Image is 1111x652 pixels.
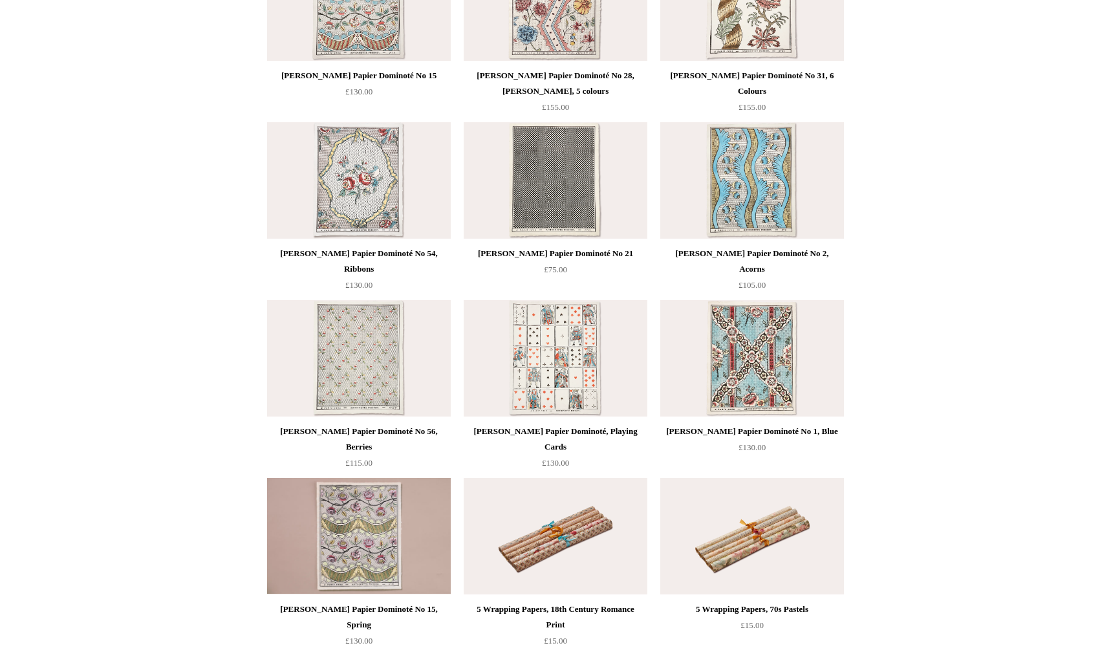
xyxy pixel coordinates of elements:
[270,424,448,455] div: [PERSON_NAME] Papier Dominoté No 56, Berries
[345,458,372,468] span: £115.00
[270,602,448,633] div: [PERSON_NAME] Papier Dominoté No 15, Spring
[467,602,644,633] div: 5 Wrapping Papers, 18th Century Romance Print
[270,68,448,83] div: [PERSON_NAME] Papier Dominoté No 15
[464,424,647,477] a: [PERSON_NAME] Papier Dominoté, Playing Cards £130.00
[345,636,372,646] span: £130.00
[542,102,569,112] span: £155.00
[467,68,644,99] div: [PERSON_NAME] Papier Dominoté No 28, [PERSON_NAME], 5 colours
[660,478,844,594] a: 5 Wrapping Papers, 70s Pastels 5 Wrapping Papers, 70s Pastels
[660,122,844,239] img: Antoinette Poisson Papier Dominoté No 2, Acorns
[267,122,451,239] a: Antoinette Poisson Papier Dominoté No 54, Ribbons Antoinette Poisson Papier Dominoté No 54, Ribbons
[464,122,647,239] a: Antoinette Poisson Papier Dominoté No 21 Antoinette Poisson Papier Dominoté No 21
[267,246,451,299] a: [PERSON_NAME] Papier Dominoté No 54, Ribbons £130.00
[663,68,841,99] div: [PERSON_NAME] Papier Dominoté No 31, 6 Colours
[660,300,844,417] a: Antoinette Poisson Papier Dominoté No 1, Blue Antoinette Poisson Papier Dominoté No 1, Blue
[660,424,844,477] a: [PERSON_NAME] Papier Dominoté No 1, Blue £130.00
[345,87,372,96] span: £130.00
[267,300,451,417] a: Antoinette Poisson Papier Dominoté No 56, Berries Antoinette Poisson Papier Dominoté No 56, Berries
[270,246,448,277] div: [PERSON_NAME] Papier Dominoté No 54, Ribbons
[663,424,841,439] div: [PERSON_NAME] Papier Dominoté No 1, Blue
[464,300,647,417] a: Antoinette Poisson Papier Dominoté, Playing Cards Antoinette Poisson Papier Dominoté, Playing Cards
[660,300,844,417] img: Antoinette Poisson Papier Dominoté No 1, Blue
[464,478,647,594] img: 5 Wrapping Papers, 18th Century Romance Print
[663,602,841,617] div: 5 Wrapping Papers, 70s Pastels
[267,300,451,417] img: Antoinette Poisson Papier Dominoté No 56, Berries
[660,246,844,299] a: [PERSON_NAME] Papier Dominoté No 2, Acorns £105.00
[739,102,766,112] span: £155.00
[660,68,844,121] a: [PERSON_NAME] Papier Dominoté No 31, 6 Colours £155.00
[544,636,567,646] span: £15.00
[345,280,372,290] span: £130.00
[267,68,451,121] a: [PERSON_NAME] Papier Dominoté No 15 £130.00
[464,68,647,121] a: [PERSON_NAME] Papier Dominoté No 28, [PERSON_NAME], 5 colours £155.00
[267,478,451,594] a: Antoinette Poisson Papier Dominoté No 15, Spring Antoinette Poisson Papier Dominoté No 15, Spring
[464,246,647,299] a: [PERSON_NAME] Papier Dominoté No 21 £75.00
[544,265,567,274] span: £75.00
[464,122,647,239] img: Antoinette Poisson Papier Dominoté No 21
[740,620,764,630] span: £15.00
[464,300,647,417] img: Antoinette Poisson Papier Dominoté, Playing Cards
[267,478,451,594] img: Antoinette Poisson Papier Dominoté No 15, Spring
[739,280,766,290] span: £105.00
[660,122,844,239] a: Antoinette Poisson Papier Dominoté No 2, Acorns Antoinette Poisson Papier Dominoté No 2, Acorns
[467,424,644,455] div: [PERSON_NAME] Papier Dominoté, Playing Cards
[464,478,647,594] a: 5 Wrapping Papers, 18th Century Romance Print 5 Wrapping Papers, 18th Century Romance Print
[660,478,844,594] img: 5 Wrapping Papers, 70s Pastels
[467,246,644,261] div: [PERSON_NAME] Papier Dominoté No 21
[267,122,451,239] img: Antoinette Poisson Papier Dominoté No 54, Ribbons
[739,442,766,452] span: £130.00
[267,424,451,477] a: [PERSON_NAME] Papier Dominoté No 56, Berries £115.00
[542,458,569,468] span: £130.00
[663,246,841,277] div: [PERSON_NAME] Papier Dominoté No 2, Acorns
